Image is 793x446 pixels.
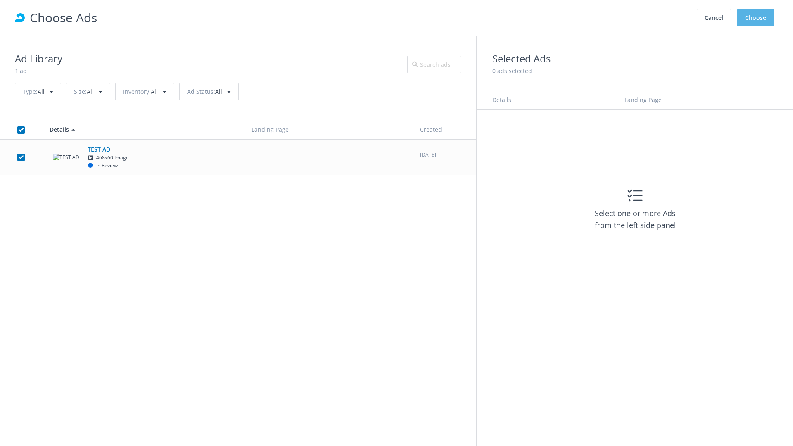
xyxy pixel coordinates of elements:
[23,88,38,95] span: Type :
[492,67,532,75] span: 0 ads selected
[697,9,731,26] button: Cancel
[50,126,69,133] span: Details
[492,51,778,66] h2: Selected Ads
[88,145,191,170] span: TEST AD
[588,207,683,231] h3: Select one or more Ads from the left side panel
[21,6,38,13] span: Help
[15,67,27,75] span: 1 ad
[407,56,461,73] input: Search ads
[88,154,191,162] div: 468x60 Image
[123,88,151,95] span: Inventory :
[88,145,191,154] h5: TEST AD
[74,88,87,95] span: Size :
[492,96,511,104] span: Details
[15,13,25,23] div: RollWorks
[53,154,79,161] img: TEST AD
[252,126,289,133] span: Landing Page
[15,83,61,100] div: All
[624,96,662,104] span: Landing Page
[15,51,62,66] h2: Ad Library
[420,151,468,159] p: Mar 30, 2021
[737,9,774,26] button: Choose
[66,83,110,100] div: All
[115,83,174,100] div: All
[420,126,442,133] span: Created
[88,162,118,170] div: In Review
[179,83,239,100] div: All
[30,8,695,27] h1: Choose Ads
[187,88,215,95] span: Ad Status :
[88,155,94,160] i: LinkedIn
